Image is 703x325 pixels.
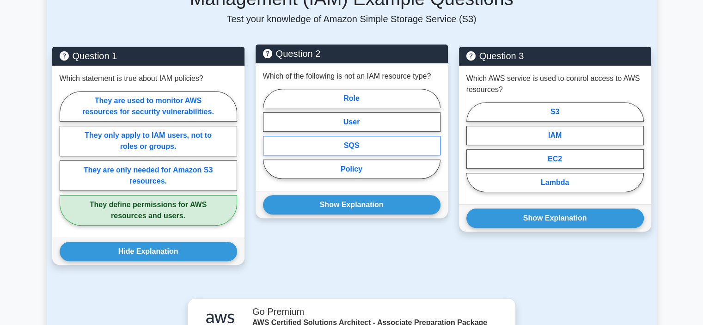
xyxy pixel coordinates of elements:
p: Which of the following is not an IAM resource type? [263,71,431,82]
h5: Question 2 [263,48,440,59]
label: Role [263,89,440,108]
label: S3 [466,102,644,122]
label: They define permissions for AWS resources and users. [60,195,237,226]
label: They are only needed for Amazon S3 resources. [60,160,237,191]
p: Test your knowledge of Amazon Simple Storage Service (S3) [52,13,651,25]
button: Show Explanation [263,195,440,215]
label: IAM [466,126,644,145]
label: User [263,112,440,132]
h5: Question 3 [466,50,644,61]
label: They are used to monitor AWS resources for security vulnerabilities. [60,91,237,122]
label: They only apply to IAM users, not to roles or groups. [60,126,237,156]
label: Policy [263,159,440,179]
p: Which AWS service is used to control access to AWS resources? [466,73,644,95]
h5: Question 1 [60,50,237,61]
label: SQS [263,136,440,155]
label: EC2 [466,149,644,169]
label: Lambda [466,173,644,192]
p: Which statement is true about IAM policies? [60,73,203,84]
button: Hide Explanation [60,242,237,261]
button: Show Explanation [466,208,644,228]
